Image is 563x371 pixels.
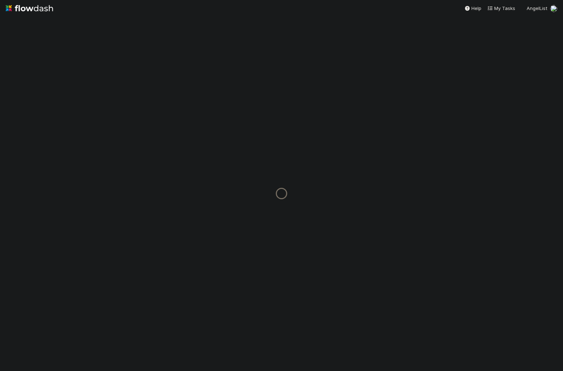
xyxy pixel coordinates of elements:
img: logo-inverted-e16ddd16eac7371096b0.svg [6,2,53,14]
span: My Tasks [487,5,515,11]
div: Help [464,5,481,12]
img: avatar_2de93f86-b6c7-4495-bfe2-fb093354a53c.png [550,5,557,12]
span: AngelList [527,5,547,11]
a: My Tasks [487,5,515,12]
